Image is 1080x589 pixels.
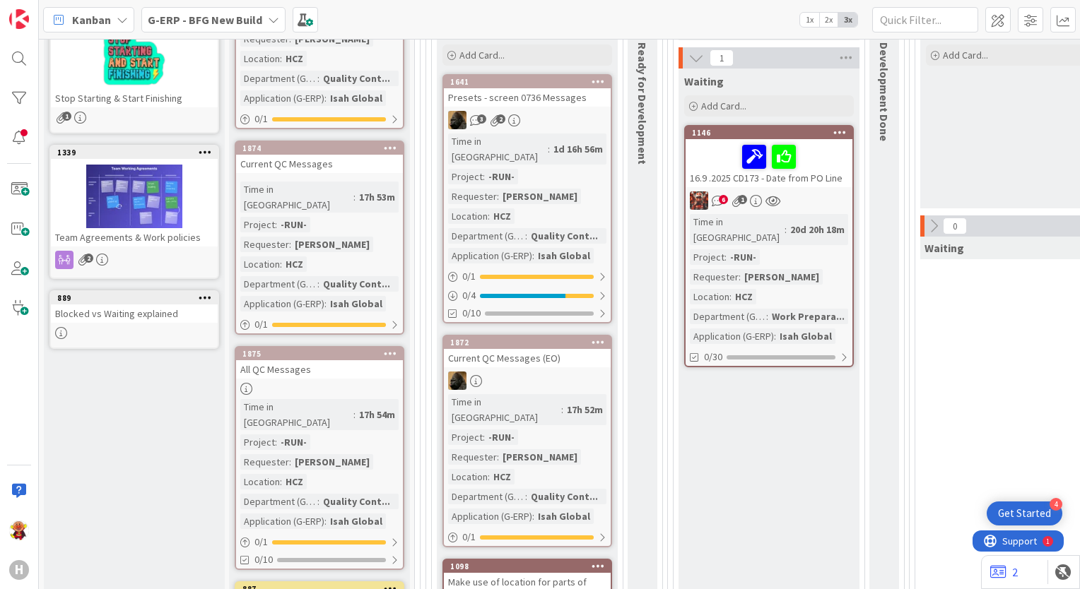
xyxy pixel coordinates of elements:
[9,9,29,29] img: Visit kanbanzone.com
[240,256,280,272] div: Location
[719,195,728,204] span: 6
[686,126,852,139] div: 1146
[776,328,835,344] div: Isah Global
[774,328,776,344] span: :
[485,429,518,445] div: -RUN-
[462,269,476,284] span: 0 / 1
[280,51,282,66] span: :
[732,289,756,304] div: HCZ
[877,42,891,141] span: Development Done
[684,74,724,88] span: Waiting
[72,11,111,28] span: Kanban
[240,434,275,450] div: Project
[532,508,534,524] span: :
[483,169,485,184] span: :
[684,125,854,367] a: 114616.9 .2025 CD173 - Date from PO LineJKTime in [GEOGRAPHIC_DATA]:20d 20h 18mProject:-RUN-Reque...
[448,133,548,165] div: Time in [GEOGRAPHIC_DATA]
[282,256,307,272] div: HCZ
[240,513,324,529] div: Application (G-ERP)
[738,195,747,204] span: 1
[240,237,289,252] div: Requester
[277,217,310,232] div: -RUN-
[462,530,476,545] span: 0 / 1
[236,347,403,360] div: 1875
[448,469,488,484] div: Location
[690,249,724,265] div: Project
[291,454,373,470] div: [PERSON_NAME]
[990,564,1018,581] a: 2
[448,429,483,445] div: Project
[701,100,746,112] span: Add Card...
[450,338,611,347] div: 1872
[872,7,978,32] input: Quick Filter...
[462,288,476,303] span: 0 / 4
[282,474,307,489] div: HCZ
[51,89,218,107] div: Stop Starting & Start Finishing
[327,513,386,529] div: Isah Global
[324,296,327,311] span: :
[1050,498,1062,511] div: 4
[275,434,277,450] span: :
[242,349,403,359] div: 1875
[275,217,277,232] span: :
[686,139,852,187] div: 16.9 .2025 CD173 - Date from PO Line
[444,336,611,349] div: 1872
[236,347,403,379] div: 1875All QC Messages
[444,528,611,546] div: 0/1
[704,350,722,364] span: 0/30
[690,309,766,324] div: Department (G-ERP)
[236,142,403,173] div: 1874Current QC Messages
[51,304,218,323] div: Blocked vs Waiting explained
[692,128,852,138] div: 1146
[319,494,394,509] div: Quality Cont...
[768,309,848,324] div: Work Prepara...
[485,169,518,184] div: -RUN-
[800,13,819,27] span: 1x
[444,111,611,129] div: ND
[51,146,218,159] div: 1339
[442,74,612,323] a: 1641Presets - screen 0736 MessagesNDTime in [GEOGRAPHIC_DATA]:1d 16h 56mProject:-RUN-Requester:[P...
[444,287,611,304] div: 0/4
[289,454,291,470] span: :
[925,241,964,255] span: Waiting
[236,110,403,128] div: 0/1
[534,508,594,524] div: Isah Global
[448,371,466,390] img: ND
[444,560,611,573] div: 1098
[240,276,317,292] div: Department (G-ERP)
[444,76,611,107] div: 1641Presets - screen 0736 Messages
[254,552,273,567] span: 0/10
[324,90,327,106] span: :
[686,126,852,187] div: 114616.9 .2025 CD173 - Date from PO Line
[240,71,317,86] div: Department (G-ERP)
[490,469,515,484] div: HCZ
[739,269,741,285] span: :
[51,7,218,107] div: Stop Starting & Start Finishing
[254,317,268,332] span: 0 / 1
[563,402,606,417] div: 17h 52m
[49,290,219,349] a: 889Blocked vs Waiting explained
[30,2,64,19] span: Support
[57,293,218,303] div: 889
[240,90,324,106] div: Application (G-ERP)
[236,142,403,155] div: 1874
[235,141,404,335] a: 1874Current QC MessagesTime in [GEOGRAPHIC_DATA]:17h 53mProject:-RUN-Requester:[PERSON_NAME]Locat...
[51,228,218,246] div: Team Agreements & Work policies
[527,489,601,504] div: Quality Cont...
[488,469,490,484] span: :
[240,51,280,66] div: Location
[448,169,483,184] div: Project
[448,449,497,465] div: Requester
[236,360,403,379] div: All QC Messages
[943,218,967,234] span: 0
[525,228,527,244] span: :
[690,269,739,285] div: Requester
[448,111,466,129] img: ND
[282,51,307,66] div: HCZ
[448,248,532,263] div: Application (G-ERP)
[987,501,1062,525] div: Open Get Started checklist, remaining modules: 4
[525,489,527,504] span: :
[729,289,732,304] span: :
[49,6,219,133] a: Stop Starting & Start Finishing
[444,336,611,367] div: 1872Current QC Messages (EO)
